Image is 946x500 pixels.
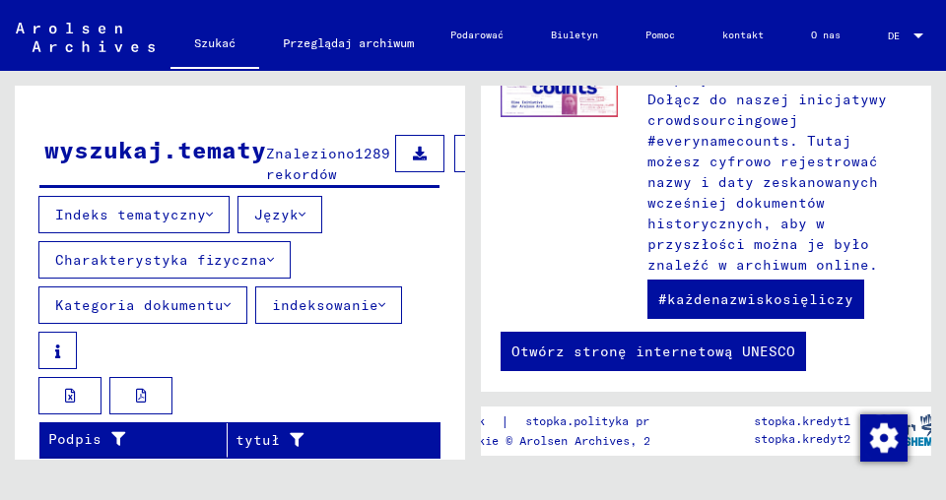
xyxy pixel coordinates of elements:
font: Charakterystyka fizyczna [55,251,267,269]
a: Otwórz stronę internetową UNESCO [501,332,806,371]
div: Podpis [48,424,227,456]
font: 1289 rekordów [266,145,390,183]
font: Język [254,206,299,223]
font: Indeks tematyczny [55,206,206,223]
font: Podarować [450,29,504,41]
font: Biuletyn [551,29,598,41]
font: Pomoc [645,29,675,41]
a: Szukać [170,20,259,71]
a: #każdenazwiskosięliczy [647,280,864,319]
img: Arolsen_neg.svg [16,23,155,52]
font: Kategoria dokumentu [55,296,224,314]
img: Zmiana zgody [860,414,908,462]
font: kontakt [722,29,764,41]
font: #każdenazwiskosięliczy [658,290,853,308]
button: filtr.kolumny wyszukiwania [454,135,717,172]
font: wyszukaj.tematy [44,135,266,164]
font: O nas [811,29,841,41]
a: stopka.polityka prywatności [509,411,735,432]
button: Kategoria dokumentu [38,286,247,324]
button: indeksowanie [255,286,402,324]
font: Przeglądaj archiwum [283,35,414,50]
font: Znaleziono [266,145,355,162]
font: indeksowanie [272,296,378,314]
font: DE [888,30,900,42]
font: Podpis [48,430,101,448]
font: Szukać [194,35,236,50]
div: tytuł [236,424,416,456]
font: stopka.kredyt1 [754,413,850,428]
a: O nas [787,12,864,59]
font: tytuł [236,431,280,449]
a: Podarować [427,12,527,59]
font: Prawa autorskie © Arolsen Archives, 2021 [395,433,671,448]
font: stopka.polityka prywatności [525,413,711,428]
font: | [501,412,509,430]
a: Biuletyn [527,12,622,59]
button: Charakterystyka fizyczna [38,241,291,279]
a: Przeglądaj archiwum [259,20,438,67]
font: [PERSON_NAME] pomóc nam ulepszyć archiwum online? Dołącz do naszej inicjatywy crowdsourcingowej #... [647,49,887,274]
a: kontakt [699,12,787,59]
button: Indeks tematyczny [38,196,230,233]
font: Otwórz stronę internetową UNESCO [511,343,795,360]
font: stopka.kredyt2 [754,431,850,446]
button: Język [237,196,322,233]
